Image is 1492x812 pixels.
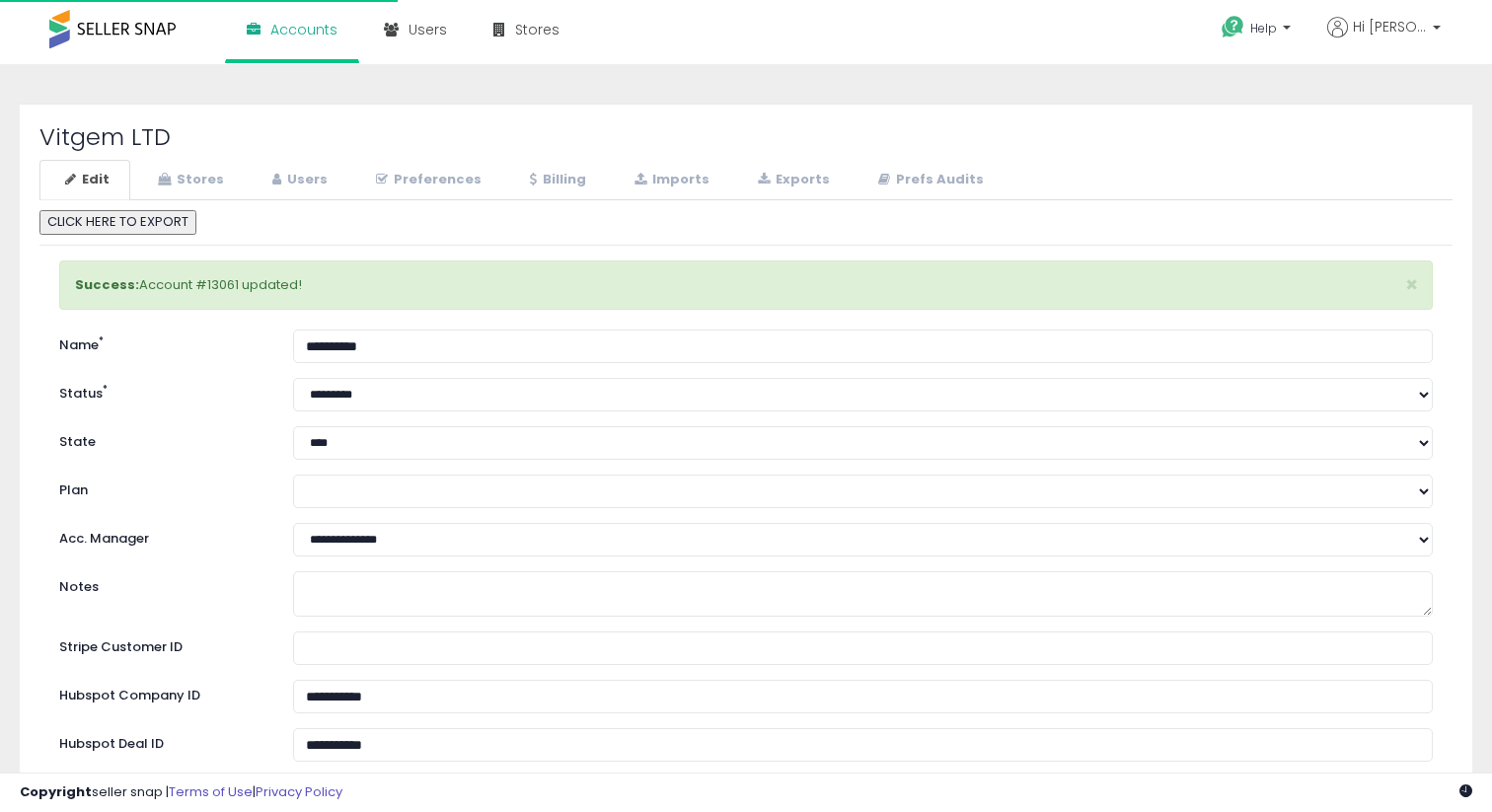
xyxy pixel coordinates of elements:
label: Acc. Manager [44,523,278,549]
label: Status [44,378,278,404]
span: Accounts [270,20,337,39]
strong: Success: [75,275,139,294]
label: Stripe Customer ID [44,631,278,657]
label: Name [44,330,278,355]
div: Account #13061 updated! [59,260,1433,311]
label: Hubspot Company ID [44,680,278,705]
button: CLICK HERE TO EXPORT [39,210,196,235]
label: Notes [44,571,278,597]
a: Billing [504,160,607,200]
a: Prefs Audits [853,160,1005,200]
span: Users [409,20,447,39]
label: Plan [44,475,278,500]
a: Users [247,160,348,200]
a: Exports [732,160,851,200]
a: Privacy Policy [256,782,342,801]
strong: Copyright [20,782,92,801]
label: Hubspot Deal ID [44,728,278,754]
a: Stores [132,160,245,200]
i: Get Help [1221,15,1245,39]
a: Hi [PERSON_NAME] [1327,17,1441,61]
a: Preferences [350,160,502,200]
span: Hi [PERSON_NAME] [1353,17,1427,37]
a: Imports [609,160,730,200]
a: Terms of Use [169,782,253,801]
span: Help [1250,20,1277,37]
label: State [44,426,278,452]
button: × [1405,274,1418,295]
div: seller snap | | [20,783,342,802]
a: Edit [39,160,130,200]
h2: Vitgem LTD [39,124,1453,150]
span: Stores [515,20,559,39]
